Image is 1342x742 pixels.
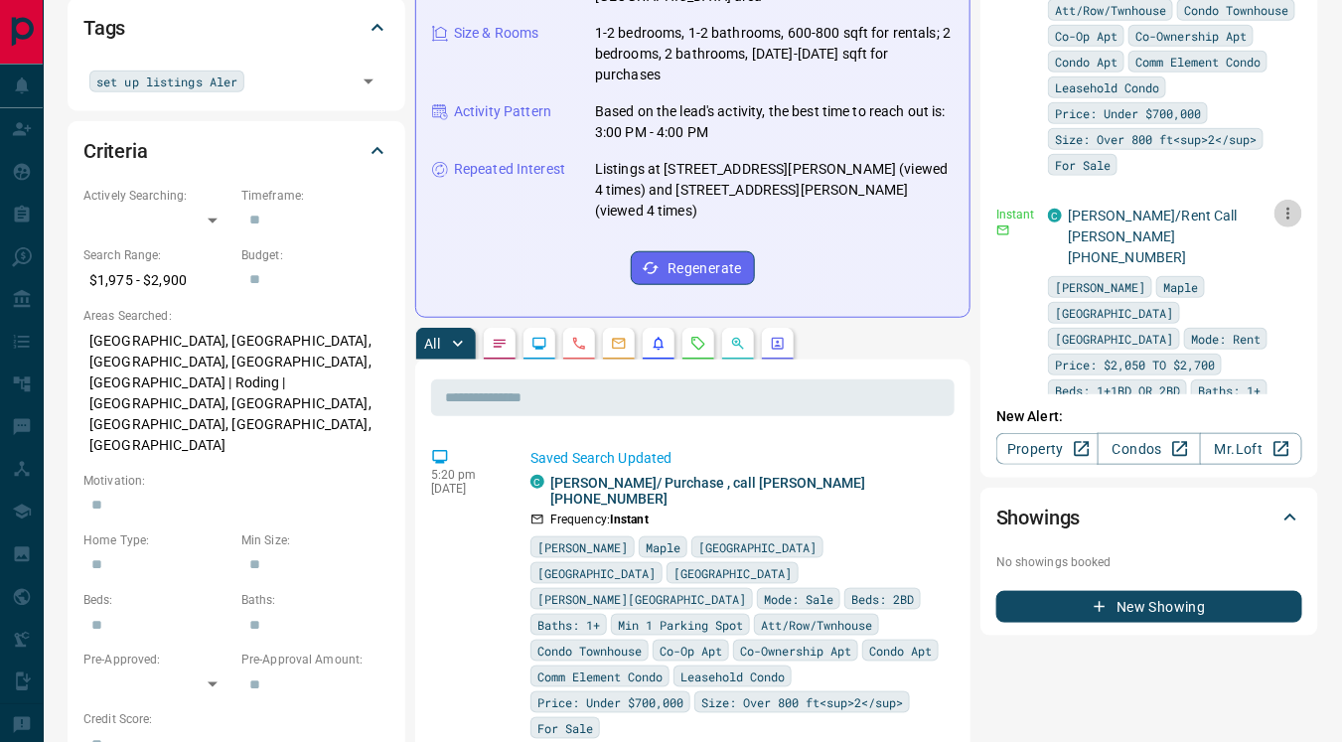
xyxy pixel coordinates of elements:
[492,336,508,352] svg: Notes
[83,246,231,264] p: Search Range:
[1055,52,1118,72] span: Condo Apt
[537,641,642,661] span: Condo Townhouse
[1135,52,1261,72] span: Comm Element Condo
[1055,155,1111,175] span: For Sale
[1055,303,1173,323] span: [GEOGRAPHIC_DATA]
[611,336,627,352] svg: Emails
[996,406,1302,427] p: New Alert:
[996,591,1302,623] button: New Showing
[550,511,649,528] p: Frequency:
[764,589,833,609] span: Mode: Sale
[241,531,389,549] p: Min Size:
[618,615,743,635] span: Min 1 Parking Spot
[83,307,389,325] p: Areas Searched:
[241,187,389,205] p: Timeframe:
[1068,208,1238,265] a: [PERSON_NAME]/Rent Call [PERSON_NAME] [PHONE_NUMBER]
[1055,77,1159,97] span: Leasehold Condo
[531,336,547,352] svg: Lead Browsing Activity
[730,336,746,352] svg: Opportunities
[740,641,851,661] span: Co-Ownership Apt
[1191,329,1261,349] span: Mode: Rent
[698,537,817,557] span: [GEOGRAPHIC_DATA]
[83,531,231,549] p: Home Type:
[996,206,1036,223] p: Instant
[770,336,786,352] svg: Agent Actions
[660,641,722,661] span: Co-Op Apt
[646,537,680,557] span: Maple
[454,23,539,44] p: Size & Rooms
[537,537,628,557] span: [PERSON_NAME]
[424,337,440,351] p: All
[83,325,389,462] p: [GEOGRAPHIC_DATA], [GEOGRAPHIC_DATA], [GEOGRAPHIC_DATA], [GEOGRAPHIC_DATA], [GEOGRAPHIC_DATA] | R...
[83,4,389,52] div: Tags
[83,472,389,490] p: Motivation:
[83,710,389,728] p: Credit Score:
[1055,355,1215,374] span: Price: $2,050 TO $2,700
[1135,26,1247,46] span: Co-Ownership Apt
[1098,433,1200,465] a: Condos
[851,589,914,609] span: Beds: 2BD
[537,589,746,609] span: [PERSON_NAME][GEOGRAPHIC_DATA]
[571,336,587,352] svg: Calls
[701,692,903,712] span: Size: Over 800 ft<sup>2</sup>
[537,563,656,583] span: [GEOGRAPHIC_DATA]
[1055,380,1180,400] span: Beds: 1+1BD OR 2BD
[550,475,947,507] a: [PERSON_NAME]/ Purchase , call [PERSON_NAME] [PHONE_NUMBER]
[241,651,389,668] p: Pre-Approval Amount:
[996,553,1302,571] p: No showings booked
[96,72,237,91] span: set up listings Aler
[1198,380,1261,400] span: Baths: 1+
[996,223,1010,237] svg: Email
[690,336,706,352] svg: Requests
[595,23,954,85] p: 1-2 bedrooms, 1-2 bathrooms, 600-800 sqft for rentals; 2 bedrooms, 2 bathrooms, [DATE]-[DATE] sqf...
[1055,129,1257,149] span: Size: Over 800 ft<sup>2</sup>
[996,494,1302,541] div: Showings
[530,448,947,469] p: Saved Search Updated
[1055,103,1201,123] span: Price: Under $700,000
[631,251,755,285] button: Regenerate
[651,336,667,352] svg: Listing Alerts
[537,615,600,635] span: Baths: 1+
[1048,209,1062,223] div: condos.ca
[1200,433,1302,465] a: Mr.Loft
[83,187,231,205] p: Actively Searching:
[869,641,932,661] span: Condo Apt
[996,433,1099,465] a: Property
[454,101,551,122] p: Activity Pattern
[537,692,683,712] span: Price: Under $700,000
[83,591,231,609] p: Beds:
[83,127,389,175] div: Criteria
[761,615,872,635] span: Att/Row/Twnhouse
[83,264,231,297] p: $1,975 - $2,900
[996,502,1081,533] h2: Showings
[1163,277,1198,297] span: Maple
[673,563,792,583] span: [GEOGRAPHIC_DATA]
[83,651,231,668] p: Pre-Approved:
[1055,329,1173,349] span: [GEOGRAPHIC_DATA]
[537,667,663,686] span: Comm Element Condo
[530,475,544,489] div: condos.ca
[431,482,501,496] p: [DATE]
[680,667,785,686] span: Leasehold Condo
[537,718,593,738] span: For Sale
[355,68,382,95] button: Open
[83,12,125,44] h2: Tags
[454,159,565,180] p: Repeated Interest
[595,159,954,222] p: Listings at [STREET_ADDRESS][PERSON_NAME] (viewed 4 times) and [STREET_ADDRESS][PERSON_NAME] (vie...
[241,246,389,264] p: Budget:
[83,135,148,167] h2: Criteria
[610,513,649,526] strong: Instant
[431,468,501,482] p: 5:20 pm
[595,101,954,143] p: Based on the lead's activity, the best time to reach out is: 3:00 PM - 4:00 PM
[241,591,389,609] p: Baths:
[1055,26,1118,46] span: Co-Op Apt
[1055,277,1145,297] span: [PERSON_NAME]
